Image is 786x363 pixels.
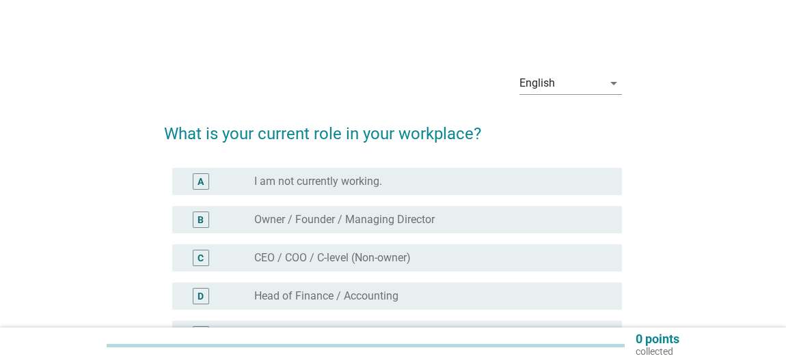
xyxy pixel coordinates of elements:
label: CEO / COO / C-level (Non-owner) [254,251,411,265]
i: arrow_drop_down [606,75,622,91]
p: collected [636,345,679,358]
label: Head of Finance / Accounting [254,289,398,303]
label: I am not currently working. [254,175,382,188]
div: English [519,77,555,89]
div: A [198,175,204,189]
h2: What is your current role in your workplace? [164,108,623,146]
div: C [198,251,204,265]
div: D [198,289,204,304]
label: Owner / Founder / Managing Director [254,213,435,227]
div: B [198,213,204,227]
p: 0 points [636,333,679,345]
